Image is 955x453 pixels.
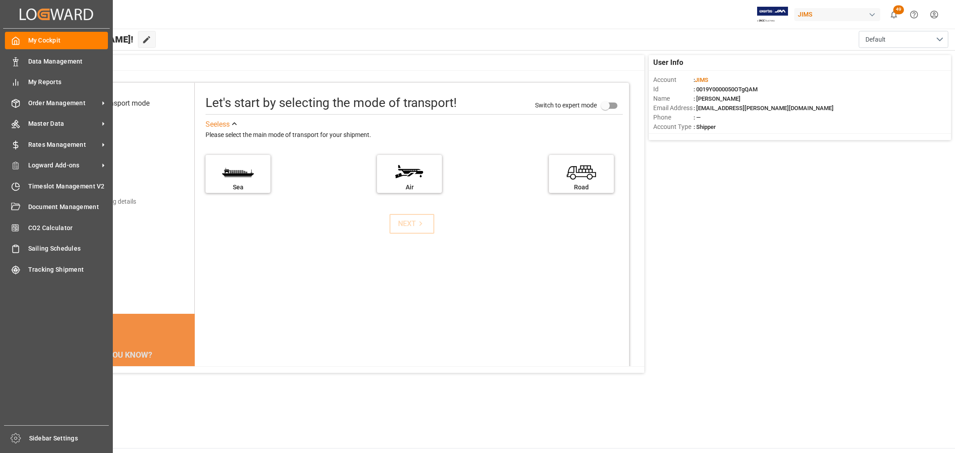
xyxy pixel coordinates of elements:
[29,434,109,443] span: Sidebar Settings
[653,103,694,113] span: Email Address
[694,77,708,83] span: :
[884,4,904,25] button: show 49 new notifications
[695,77,708,83] span: JIMS
[694,124,716,130] span: : Shipper
[381,183,437,192] div: Air
[28,140,99,150] span: Rates Management
[694,95,741,102] span: : [PERSON_NAME]
[5,198,108,216] a: Document Management
[80,98,150,109] div: Select transport mode
[653,85,694,94] span: Id
[5,240,108,257] a: Sailing Schedules
[28,265,108,274] span: Tracking Shipment
[28,119,99,128] span: Master Data
[50,345,195,364] div: DID YOU KNOW?
[694,105,834,111] span: : [EMAIL_ADDRESS][PERSON_NAME][DOMAIN_NAME]
[28,98,99,108] span: Order Management
[694,114,701,121] span: : —
[28,182,108,191] span: Timeslot Management V2
[5,261,108,278] a: Tracking Shipment
[653,122,694,132] span: Account Type
[653,94,694,103] span: Name
[37,31,133,48] span: Hello [PERSON_NAME]!
[182,364,195,407] button: next slide / item
[206,94,457,112] div: Let's start by selecting the mode of transport!
[5,52,108,70] a: Data Management
[5,219,108,236] a: CO2 Calculator
[893,5,904,14] span: 49
[61,364,184,396] div: Approximately 55% of the total emissions in a port are from ships (Springer Nature)
[206,119,230,130] div: See less
[694,86,758,93] span: : 0019Y0000050OTgQAM
[28,223,108,233] span: CO2 Calculator
[28,244,108,253] span: Sailing Schedules
[904,4,924,25] button: Help Center
[859,31,948,48] button: open menu
[28,77,108,87] span: My Reports
[757,7,788,22] img: Exertis%20JAM%20-%20Email%20Logo.jpg_1722504956.jpg
[865,35,886,44] span: Default
[653,113,694,122] span: Phone
[206,130,623,141] div: Please select the main mode of transport for your shipment.
[653,57,683,68] span: User Info
[794,8,880,21] div: JIMS
[28,36,108,45] span: My Cockpit
[5,177,108,195] a: Timeslot Management V2
[653,75,694,85] span: Account
[210,183,266,192] div: Sea
[553,183,609,192] div: Road
[28,57,108,66] span: Data Management
[5,32,108,49] a: My Cockpit
[535,101,597,108] span: Switch to expert mode
[398,218,425,229] div: NEXT
[5,73,108,91] a: My Reports
[28,202,108,212] span: Document Management
[28,161,99,170] span: Logward Add-ons
[390,214,434,234] button: NEXT
[794,6,884,23] button: JIMS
